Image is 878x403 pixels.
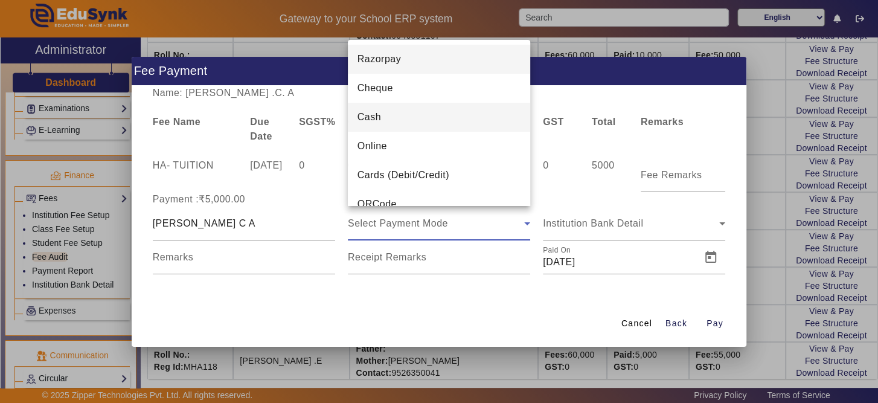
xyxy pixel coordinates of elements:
span: Online [357,139,387,153]
span: QRCode [357,197,397,211]
span: Razorpay [357,52,401,66]
span: Cards (Debit/Credit) [357,168,449,182]
span: Cash [357,110,381,124]
span: Cheque [357,81,393,95]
